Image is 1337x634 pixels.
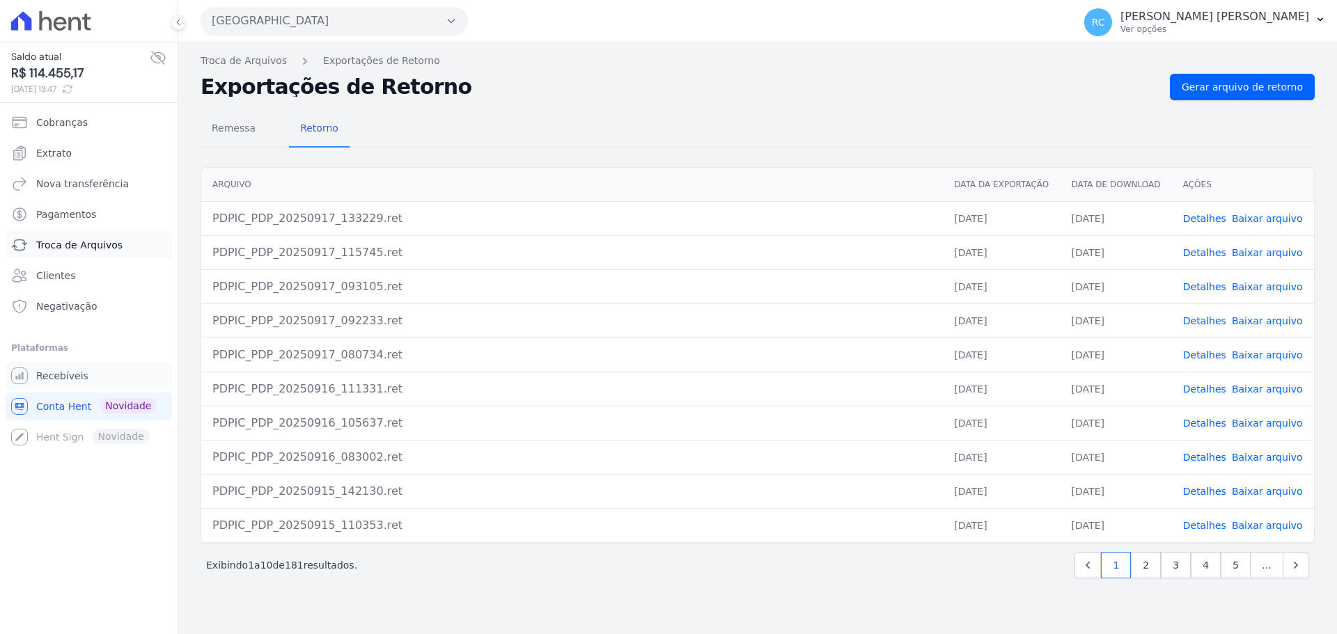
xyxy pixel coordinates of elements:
[36,207,96,221] span: Pagamentos
[1232,349,1303,360] a: Baixar arquivo
[6,231,172,259] a: Troca de Arquivos
[248,560,254,571] span: 1
[36,269,75,283] span: Clientes
[1131,552,1161,578] a: 2
[1101,552,1131,578] a: 1
[1183,281,1226,292] a: Detalhes
[943,338,1060,372] td: [DATE]
[1191,552,1221,578] a: 4
[1232,281,1303,292] a: Baixar arquivo
[1120,10,1309,24] p: [PERSON_NAME] [PERSON_NAME]
[1061,235,1172,269] td: [DATE]
[6,139,172,167] a: Extrato
[1183,349,1226,360] a: Detalhes
[1232,520,1303,531] a: Baixar arquivo
[1074,552,1101,578] a: Previous
[943,474,1060,508] td: [DATE]
[201,7,468,35] button: [GEOGRAPHIC_DATA]
[1120,24,1309,35] p: Ver opções
[201,54,1315,68] nav: Breadcrumb
[1232,213,1303,224] a: Baixar arquivo
[1183,486,1226,497] a: Detalhes
[1183,213,1226,224] a: Detalhes
[212,483,932,500] div: PDPIC_PDP_20250915_142130.ret
[260,560,273,571] span: 10
[285,560,304,571] span: 181
[6,262,172,290] a: Clientes
[201,77,1159,97] h2: Exportações de Retorno
[1232,315,1303,326] a: Baixar arquivo
[943,201,1060,235] td: [DATE]
[36,116,88,129] span: Cobranças
[36,299,97,313] span: Negativação
[943,235,1060,269] td: [DATE]
[1232,383,1303,395] a: Baixar arquivo
[36,399,91,413] span: Conta Hent
[1221,552,1251,578] a: 5
[212,347,932,363] div: PDPIC_PDP_20250917_080734.ret
[1161,552,1191,578] a: 3
[6,170,172,198] a: Nova transferência
[212,312,932,329] div: PDPIC_PDP_20250917_092233.ret
[1170,74,1315,100] a: Gerar arquivo de retorno
[203,114,264,142] span: Remessa
[1061,372,1172,406] td: [DATE]
[289,111,350,148] a: Retorno
[1061,303,1172,338] td: [DATE]
[201,168,943,202] th: Arquivo
[1172,168,1314,202] th: Ações
[943,508,1060,542] td: [DATE]
[943,269,1060,303] td: [DATE]
[201,111,267,148] a: Remessa
[36,146,72,160] span: Extrato
[206,558,357,572] p: Exibindo a de resultados.
[1182,80,1303,94] span: Gerar arquivo de retorno
[1183,247,1226,258] a: Detalhes
[100,398,157,413] span: Novidade
[1061,508,1172,542] td: [DATE]
[1061,440,1172,474] td: [DATE]
[1183,383,1226,395] a: Detalhes
[11,49,150,64] span: Saldo atual
[943,168,1060,202] th: Data da Exportação
[943,440,1060,474] td: [DATE]
[943,303,1060,338] td: [DATE]
[1250,552,1283,578] span: …
[1061,474,1172,508] td: [DATE]
[212,415,932,431] div: PDPIC_PDP_20250916_105637.ret
[36,238,123,252] span: Troca de Arquivos
[1232,452,1303,463] a: Baixar arquivo
[1183,452,1226,463] a: Detalhes
[6,393,172,420] a: Conta Hent Novidade
[292,114,347,142] span: Retorno
[212,517,932,534] div: PDPIC_PDP_20250915_110353.ret
[6,200,172,228] a: Pagamentos
[1061,168,1172,202] th: Data de Download
[11,64,150,83] span: R$ 114.455,17
[943,406,1060,440] td: [DATE]
[36,177,129,191] span: Nova transferência
[201,54,287,68] a: Troca de Arquivos
[1061,269,1172,303] td: [DATE]
[212,210,932,227] div: PDPIC_PDP_20250917_133229.ret
[1183,520,1226,531] a: Detalhes
[1061,338,1172,372] td: [DATE]
[1232,418,1303,429] a: Baixar arquivo
[11,109,166,451] nav: Sidebar
[212,449,932,466] div: PDPIC_PDP_20250916_083002.ret
[1232,247,1303,258] a: Baixar arquivo
[212,381,932,397] div: PDPIC_PDP_20250916_111331.ret
[36,369,88,383] span: Recebíveis
[11,83,150,95] span: [DATE] 13:47
[1283,552,1309,578] a: Next
[6,362,172,390] a: Recebíveis
[1061,406,1172,440] td: [DATE]
[943,372,1060,406] td: [DATE]
[1073,3,1337,42] button: RC [PERSON_NAME] [PERSON_NAME] Ver opções
[1183,418,1226,429] a: Detalhes
[1232,486,1303,497] a: Baixar arquivo
[6,292,172,320] a: Negativação
[323,54,440,68] a: Exportações de Retorno
[1061,201,1172,235] td: [DATE]
[1183,315,1226,326] a: Detalhes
